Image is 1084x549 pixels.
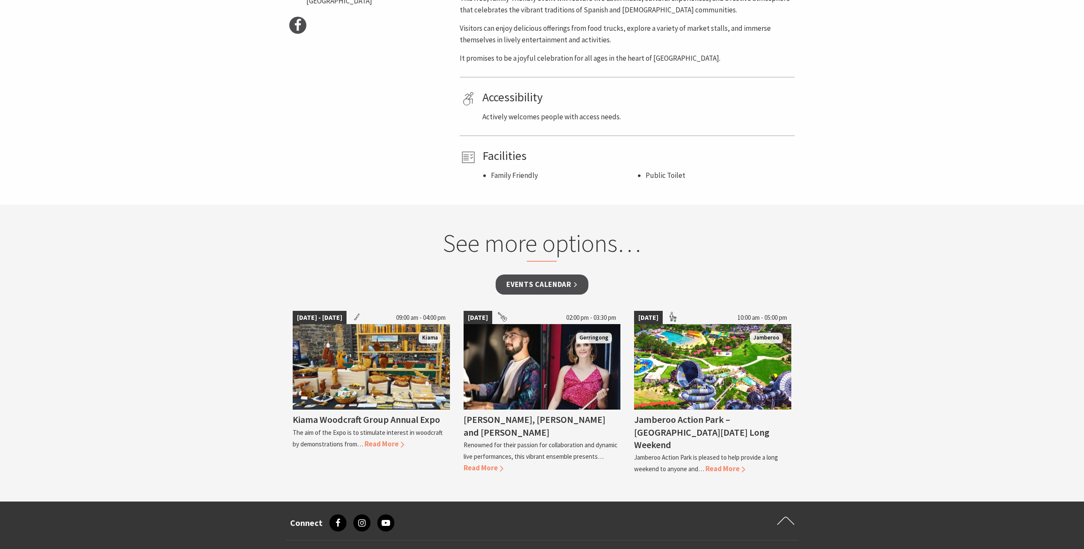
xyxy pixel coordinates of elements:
h4: Jamberoo Action Park – [GEOGRAPHIC_DATA][DATE] Long Weekend [634,413,770,450]
p: Renowned for their passion for collaboration and dynamic live performances, this vibrant ensemble... [464,441,617,460]
span: Read More [364,439,404,449]
a: [DATE] - [DATE] 09:00 am - 04:00 pm Kiama Woodcraft Group Display Kiama Kiama Woodcraft Group Ann... [293,311,450,475]
p: The aim of the Expo is to stimulate interest in woodcraft by demonstrations from… [293,428,443,448]
h4: Facilities [482,149,792,163]
h3: Connect [290,518,323,528]
p: Visitors can enjoy delicious offerings from food trucks, explore a variety of market stalls, and ... [460,23,795,46]
h4: Kiama Woodcraft Group Annual Expo [293,413,440,425]
span: [DATE] [634,311,663,325]
img: Jamberoo Action Park Kiama NSW [634,324,791,410]
span: Kiama [419,333,441,343]
h4: [PERSON_NAME], [PERSON_NAME] and [PERSON_NAME] [464,413,605,438]
p: Actively welcomes people with access needs. [482,111,792,123]
p: It promises to be a joyful celebration for all ages in the heart of [GEOGRAPHIC_DATA]. [460,53,795,64]
img: Kiama Woodcraft Group Display [293,324,450,410]
img: Man playing piano and woman holding flute [464,324,621,410]
span: [DATE] [464,311,492,325]
p: Jamberoo Action Park is pleased to help provide a long weekend to anyone and… [634,453,778,473]
a: [DATE] 10:00 am - 05:00 pm Jamberoo Action Park Kiama NSW Jamberoo Jamberoo Action Park – [GEOGRA... [634,311,791,475]
a: [DATE] 02:00 pm - 03:30 pm Man playing piano and woman holding flute Gerringong [PERSON_NAME], [P... [464,311,621,475]
span: Read More [705,464,745,473]
h2: See more options… [379,228,705,262]
span: [DATE] - [DATE] [293,311,347,325]
span: Gerringong [576,333,612,343]
span: 02:00 pm - 03:30 pm [562,311,620,325]
span: Read More [464,463,503,472]
li: Public Toilet [646,170,792,181]
span: Jamberoo [750,333,783,343]
li: Family Friendly [491,170,637,181]
span: 09:00 am - 04:00 pm [392,311,450,325]
a: Events Calendar [496,274,588,295]
h4: Accessibility [482,90,792,105]
span: 10:00 am - 05:00 pm [733,311,791,325]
